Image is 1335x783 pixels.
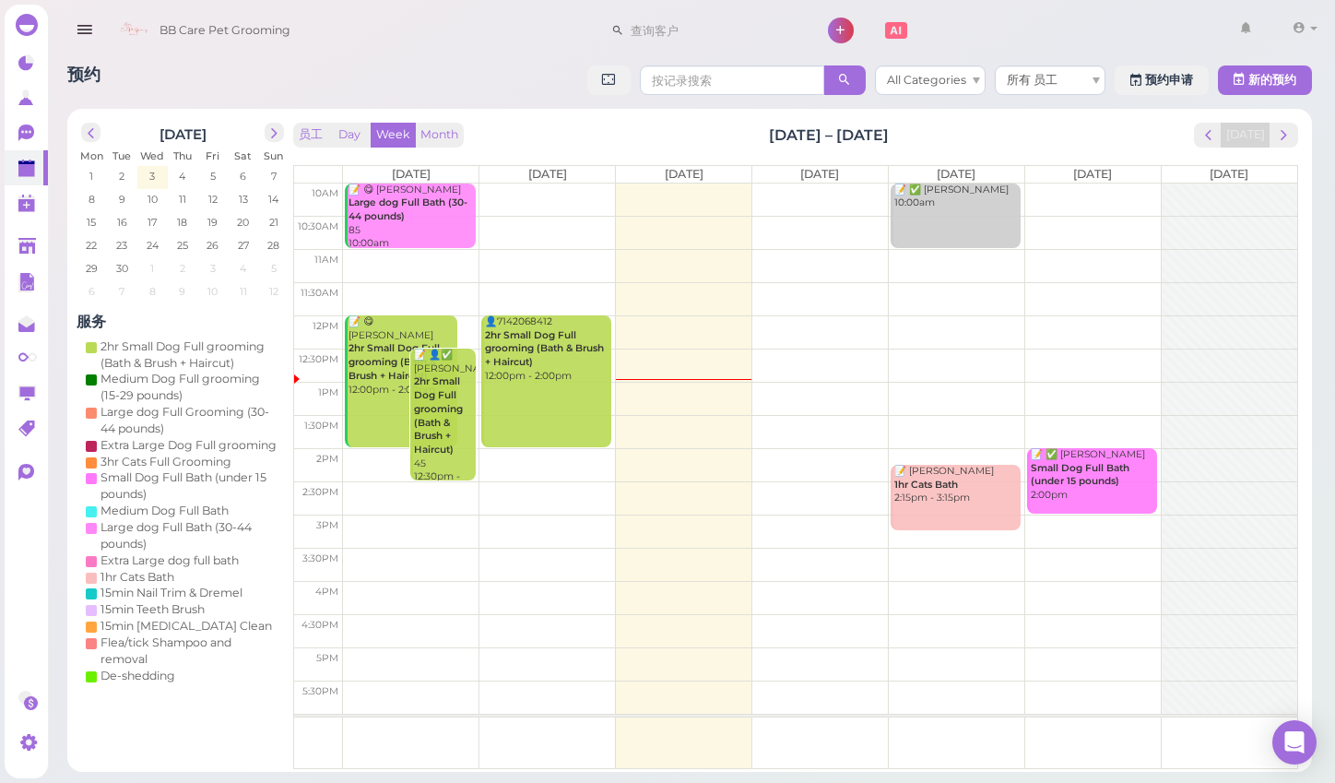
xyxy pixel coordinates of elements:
div: Small Dog Full Bath (under 15 pounds) [100,469,279,503]
span: [DATE] [1210,167,1248,181]
span: 12:30pm [299,353,338,365]
span: 22 [84,237,99,254]
span: 1 [88,168,95,184]
span: 13 [237,191,250,208]
button: prev [81,123,100,142]
div: 15min Nail Trim & Dremel [100,585,242,601]
span: 11:30am [301,287,338,299]
span: 10am [312,187,338,199]
div: 1hr Cats Bath [100,569,174,586]
span: Tue [112,149,131,162]
div: Large dog Full Grooming (30-44 pounds) [100,404,279,437]
span: 5:30pm [302,685,338,697]
span: Wed [140,149,164,162]
span: 19 [206,214,219,231]
span: 10:30am [298,220,338,232]
div: 👤7142068412 12:00pm - 2:00pm [484,315,611,383]
button: Day [327,123,372,148]
span: 8 [87,191,97,208]
span: 26 [205,237,220,254]
span: 15 [85,214,98,231]
span: 17 [146,214,159,231]
span: 1pm [318,386,338,398]
button: Week [371,123,416,148]
span: 2 [117,168,126,184]
span: [DATE] [1073,167,1112,181]
h2: [DATE] [159,123,207,143]
div: 📝 👤✅ [PERSON_NAME] 45 12:30pm - 2:30pm [413,349,476,498]
span: 4pm [315,586,338,598]
div: 📝 ✅ [PERSON_NAME] 2:00pm [1030,448,1157,503]
span: 29 [84,260,100,277]
span: [DATE] [392,167,431,181]
span: 28 [266,237,281,254]
div: 15min [MEDICAL_DATA] Clean [100,618,272,635]
div: 📝 [PERSON_NAME] 2:15pm - 3:15pm [893,465,1021,505]
span: 16 [115,214,129,231]
span: 23 [114,237,129,254]
button: [DATE] [1221,123,1270,148]
span: 6 [238,168,248,184]
button: next [1270,123,1298,148]
div: Extra Large dog full bath [100,552,239,569]
div: Extra Large Dog Full grooming [100,437,277,454]
button: prev [1194,123,1223,148]
span: 11 [238,283,249,300]
span: 7 [117,283,126,300]
span: 2 [178,260,187,277]
div: 3hr Cats Full Grooming [100,454,231,470]
span: 5pm [316,652,338,664]
span: 1:30pm [304,420,338,432]
span: 预约 [67,65,100,84]
span: [DATE] [937,167,975,181]
span: 4 [238,260,248,277]
span: 5 [269,260,278,277]
span: 3pm [316,519,338,531]
div: 15min Teeth Brush [100,601,205,618]
span: 12 [267,283,280,300]
div: De-shedding [100,668,175,684]
span: 14 [266,191,280,208]
span: [DATE] [800,167,839,181]
span: 4 [177,168,187,184]
span: Thu [173,149,192,162]
div: Medium Dog Full Bath [100,503,229,519]
div: 2hr Small Dog Full grooming (Bath & Brush + Haircut) [100,338,279,372]
button: next [265,123,284,142]
span: 1 [148,260,156,277]
span: 2pm [316,453,338,465]
span: 30 [114,260,130,277]
span: 27 [236,237,251,254]
b: Small Dog Full Bath (under 15 pounds) [1031,462,1129,488]
div: Medium Dog Full grooming (15-29 pounds) [100,371,279,404]
span: BB Care Pet Grooming [159,5,290,56]
span: 6 [87,283,97,300]
div: 📝 😋 [PERSON_NAME] 85 10:00am [348,184,475,251]
span: 18 [175,214,189,231]
b: 2hr Small Dog Full grooming (Bath & Brush + Haircut) [485,329,604,368]
span: 3 [148,168,157,184]
span: 7 [269,168,278,184]
b: 1hr Cats Bath [894,479,958,491]
div: Large dog Full Bath (30-44 pounds) [100,519,279,552]
span: 3 [208,260,218,277]
span: 12 [207,191,219,208]
span: Fri [206,149,219,162]
b: Large dog Full Bath (30-44 pounds) [349,196,467,222]
div: Flea/tick Shampoo and removal [100,635,279,668]
span: [DATE] [665,167,703,181]
button: Month [415,123,464,148]
input: 按记录搜索 [640,65,824,95]
b: 2hr Small Dog Full grooming (Bath & Brush + Haircut) [349,342,440,381]
div: 📝 ✅ [PERSON_NAME] 10:00am [893,184,1021,210]
span: 11 [177,191,188,208]
h4: 服务 [77,313,289,330]
span: Sun [264,149,283,162]
span: 25 [175,237,190,254]
span: [DATE] [528,167,567,181]
span: Sat [234,149,252,162]
span: 11am [314,254,338,266]
button: 员工 [293,123,328,148]
span: 4:30pm [301,619,338,631]
span: 9 [117,191,127,208]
